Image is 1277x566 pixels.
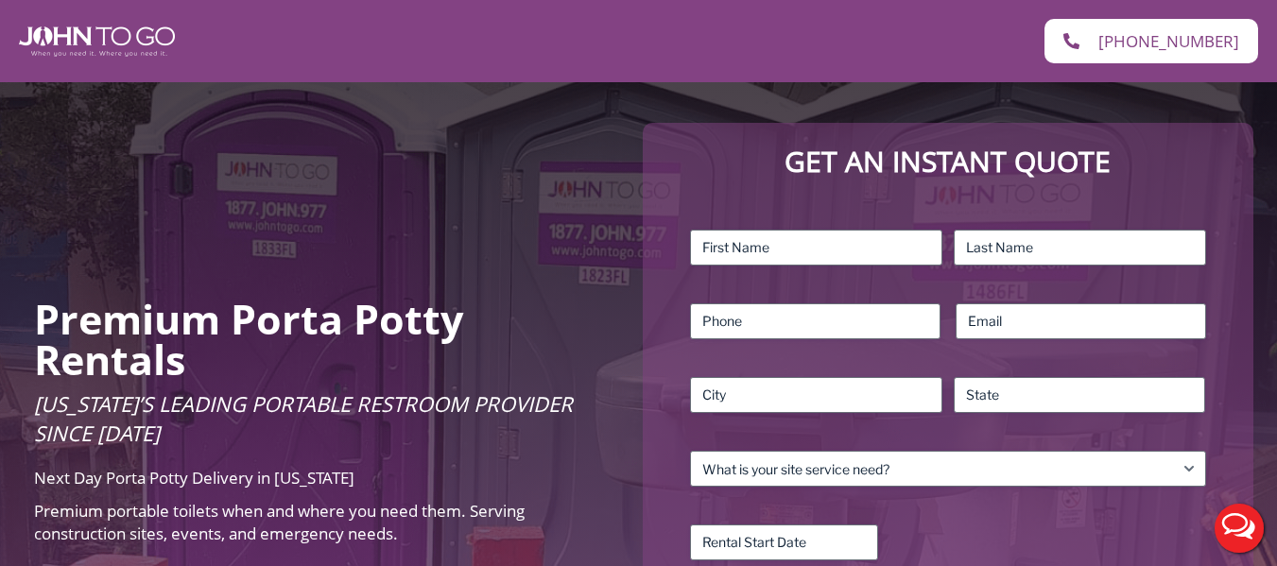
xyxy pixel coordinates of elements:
[690,303,940,339] input: Phone
[662,142,1234,182] p: Get an Instant Quote
[956,303,1206,339] input: Email
[690,377,942,413] input: City
[1098,33,1239,49] span: [PHONE_NUMBER]
[690,524,878,560] input: Rental Start Date
[1201,490,1277,566] button: Live Chat
[34,467,354,489] span: Next Day Porta Potty Delivery in [US_STATE]
[19,26,175,57] img: John To Go
[34,299,615,380] h2: Premium Porta Potty Rentals
[1044,19,1258,63] a: [PHONE_NUMBER]
[690,230,942,266] input: First Name
[954,377,1206,413] input: State
[34,389,573,447] span: [US_STATE]’s Leading Portable Restroom Provider Since [DATE]
[954,230,1206,266] input: Last Name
